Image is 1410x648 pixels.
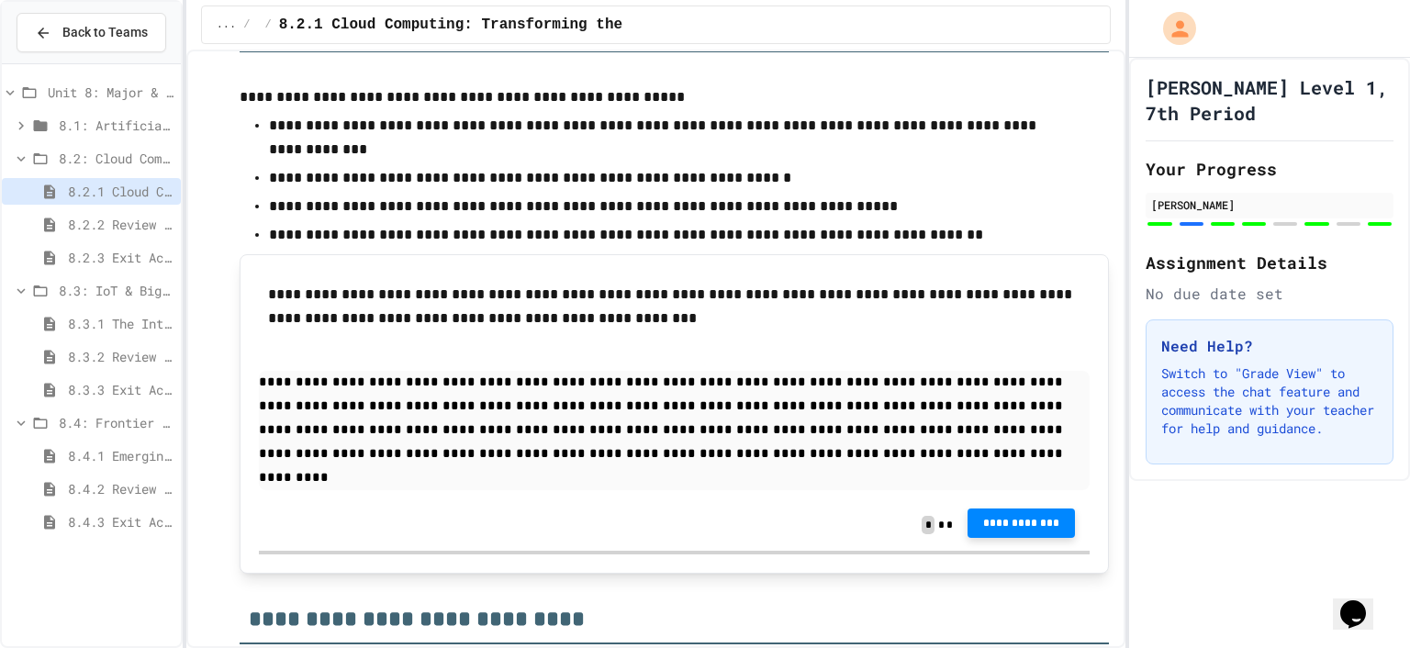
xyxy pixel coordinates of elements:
[264,17,271,32] span: /
[1333,575,1392,630] iframe: chat widget
[217,17,237,32] span: ...
[1146,74,1393,126] h1: [PERSON_NAME] Level 1, 7th Period
[68,215,173,234] span: 8.2.2 Review - Cloud Computing
[59,413,173,432] span: 8.4: Frontier Tech Spotlight
[68,479,173,498] span: 8.4.2 Review - Emerging Technologies: Shaping Our Digital Future
[1161,335,1378,357] h3: Need Help?
[279,14,746,36] span: 8.2.1 Cloud Computing: Transforming the Digital World
[62,23,148,42] span: Back to Teams
[68,314,173,333] span: 8.3.1 The Internet of Things and Big Data: Our Connected Digital World
[68,248,173,267] span: 8.2.3 Exit Activity - Cloud Service Detective
[17,13,166,52] button: Back to Teams
[68,380,173,399] span: 8.3.3 Exit Activity - IoT Data Detective Challenge
[48,83,173,102] span: Unit 8: Major & Emerging Technologies
[243,17,250,32] span: /
[68,182,173,201] span: 8.2.1 Cloud Computing: Transforming the Digital World
[59,116,173,135] span: 8.1: Artificial Intelligence Basics
[59,281,173,300] span: 8.3: IoT & Big Data
[1146,156,1393,182] h2: Your Progress
[68,446,173,465] span: 8.4.1 Emerging Technologies: Shaping Our Digital Future
[1151,196,1388,213] div: [PERSON_NAME]
[1144,7,1201,50] div: My Account
[1161,364,1378,438] p: Switch to "Grade View" to access the chat feature and communicate with your teacher for help and ...
[68,512,173,531] span: 8.4.3 Exit Activity - Future Tech Challenge
[59,149,173,168] span: 8.2: Cloud Computing
[68,347,173,366] span: 8.3.2 Review - The Internet of Things and Big Data
[1146,283,1393,305] div: No due date set
[1146,250,1393,275] h2: Assignment Details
